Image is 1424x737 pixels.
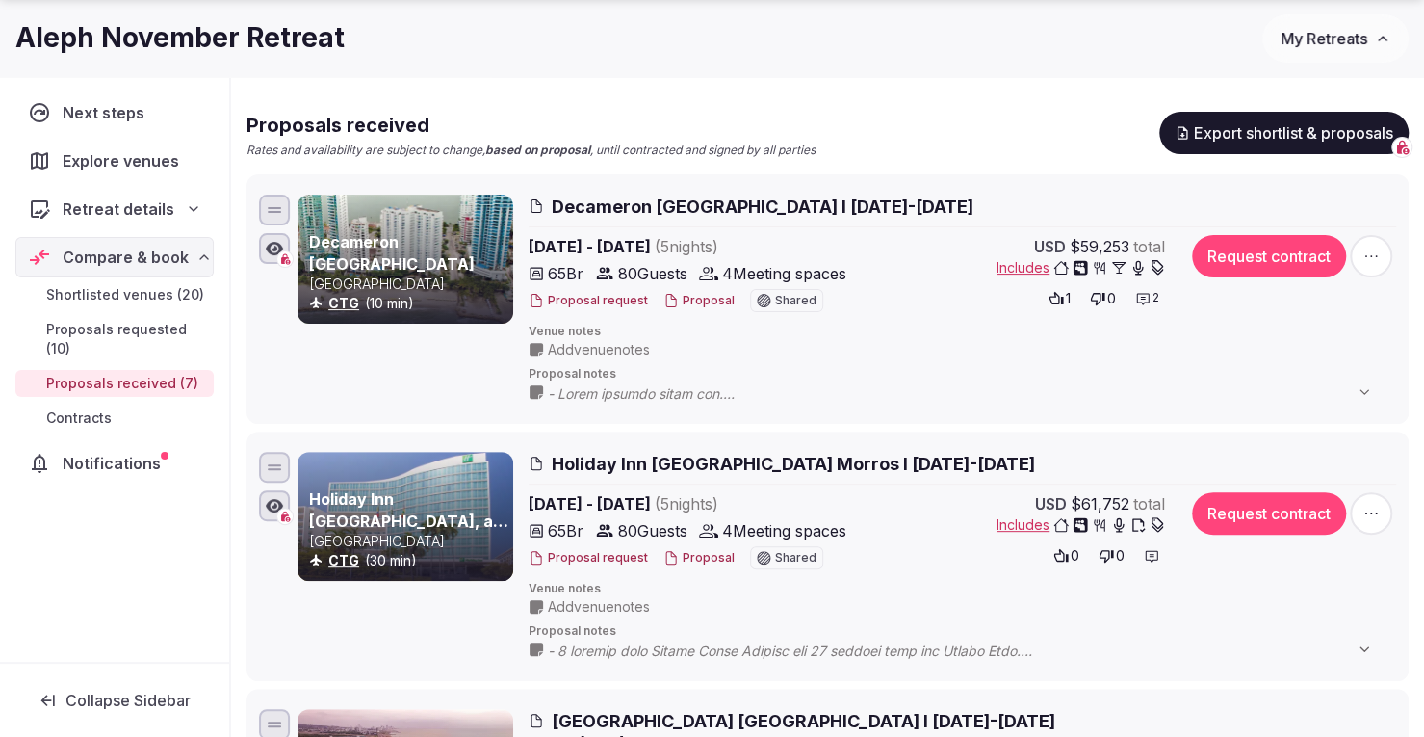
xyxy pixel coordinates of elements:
[552,452,1035,476] span: Holiday Inn [GEOGRAPHIC_DATA] Morros I [DATE]-[DATE]
[309,551,509,570] div: (30 min)
[775,552,816,564] span: Shared
[1152,290,1159,306] span: 2
[328,552,359,568] a: CTG
[328,295,359,311] a: CTG
[328,551,359,570] button: CTG
[1116,546,1125,566] span: 0
[63,197,174,221] span: Retreat details
[46,320,206,358] span: Proposals requested (10)
[529,581,1396,597] span: Venue notes
[548,384,1391,404] span: - Lorem ipsumdo sitam con. - Adipi elits-do eius 22.38tem - Incid utlab-etd magn 08.56ali. - Enim...
[63,101,152,124] span: Next steps
[1107,289,1116,308] span: 0
[15,370,214,397] a: Proposals received (7)
[15,405,214,432] a: Contracts
[997,258,1165,277] button: Includes
[722,519,846,542] span: 4 Meeting spaces
[655,237,718,256] span: ( 5 night s )
[15,443,214,484] a: Notifications
[548,642,1391,661] span: - 8 loremip dolo Sitame Conse Adipisc eli 27 seddoei temp inc Utlabo Etdo. - Magna aliquae a mini...
[63,452,168,475] span: Notifications
[529,324,1396,340] span: Venue notes
[309,294,509,313] div: (10 min)
[529,492,867,515] span: [DATE] - [DATE]
[63,149,187,172] span: Explore venues
[552,195,973,219] span: Decameron [GEOGRAPHIC_DATA] I [DATE]-[DATE]
[485,143,590,157] strong: based on proposal
[328,294,359,313] button: CTG
[1133,235,1165,258] span: total
[15,141,214,181] a: Explore venues
[529,623,1396,640] span: Proposal notes
[548,519,583,542] span: 65 Br
[246,112,816,139] h2: Proposals received
[1034,235,1066,258] span: USD
[548,340,650,359] span: Add venue notes
[1262,14,1409,63] button: My Retreats
[65,691,191,710] span: Collapse Sidebar
[15,281,214,308] a: Shortlisted venues (20)
[548,597,650,617] span: Add venue notes
[1093,542,1130,569] button: 0
[63,246,189,269] span: Compare & book
[1159,112,1409,154] button: Export shortlist & proposals
[309,232,475,273] a: Decameron [GEOGRAPHIC_DATA]
[548,262,583,285] span: 65 Br
[529,550,648,566] button: Proposal request
[46,285,204,304] span: Shortlisted venues (20)
[1084,285,1122,312] button: 0
[775,295,816,306] span: Shared
[1281,29,1367,48] span: My Retreats
[309,275,509,294] p: [GEOGRAPHIC_DATA]
[663,293,735,309] button: Proposal
[1071,492,1129,515] span: $61,752
[529,366,1396,382] span: Proposal notes
[1192,492,1346,535] button: Request contract
[15,92,214,133] a: Next steps
[663,550,735,566] button: Proposal
[529,235,867,258] span: [DATE] - [DATE]
[309,532,509,551] p: [GEOGRAPHIC_DATA]
[722,262,846,285] span: 4 Meeting spaces
[618,519,687,542] span: 80 Guests
[1192,235,1346,277] button: Request contract
[1133,492,1165,515] span: total
[529,293,648,309] button: Proposal request
[1048,542,1085,569] button: 0
[655,494,718,513] span: ( 5 night s )
[15,19,345,57] h1: Aleph November Retreat
[1070,235,1129,258] span: $59,253
[997,515,1165,535] button: Includes
[46,374,198,393] span: Proposals received (7)
[46,408,112,428] span: Contracts
[1035,492,1067,515] span: USD
[552,709,1055,733] span: [GEOGRAPHIC_DATA] [GEOGRAPHIC_DATA] I [DATE]-[DATE]
[246,143,816,159] p: Rates and availability are subject to change, , until contracted and signed by all parties
[15,316,214,362] a: Proposals requested (10)
[1043,285,1076,312] button: 1
[1071,546,1079,566] span: 0
[15,679,214,722] button: Collapse Sidebar
[1066,289,1071,308] span: 1
[618,262,687,285] span: 80 Guests
[309,489,508,552] a: Holiday Inn [GEOGRAPHIC_DATA], an [GEOGRAPHIC_DATA]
